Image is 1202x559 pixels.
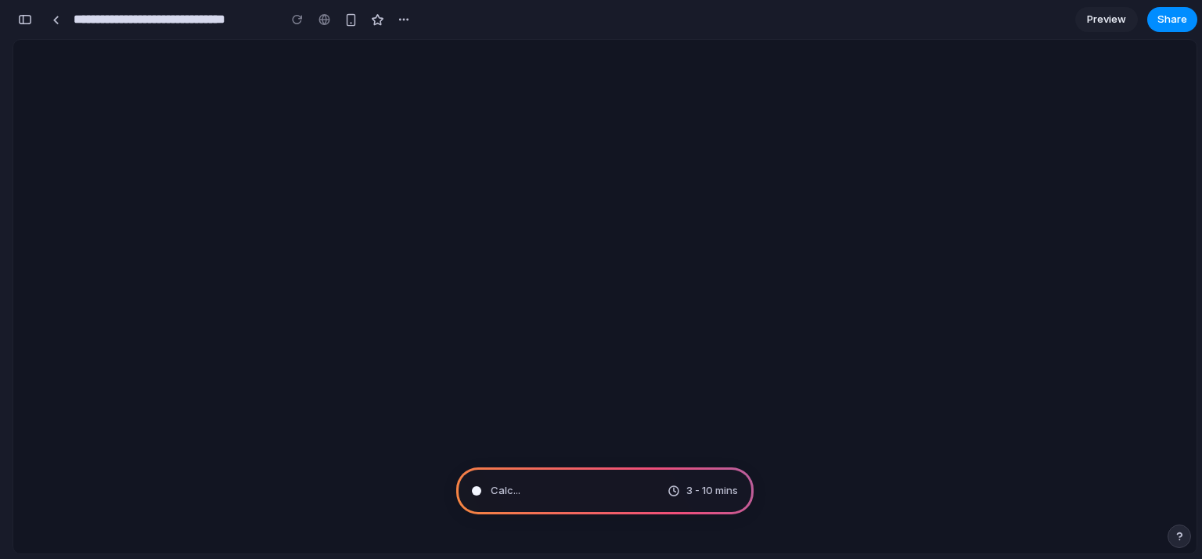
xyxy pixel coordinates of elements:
a: Preview [1075,7,1138,32]
button: Share [1147,7,1197,32]
span: Calc ... [491,483,520,499]
span: 3 - 10 mins [686,483,738,499]
span: Preview [1087,12,1126,27]
span: Share [1157,12,1187,27]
